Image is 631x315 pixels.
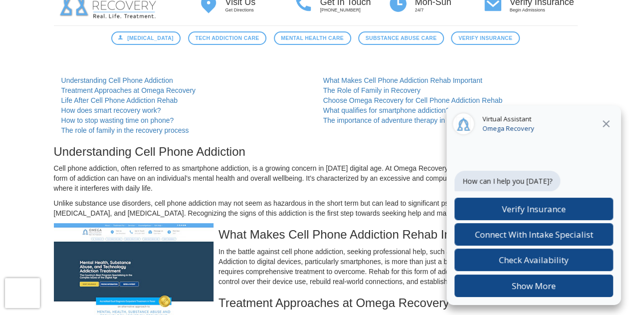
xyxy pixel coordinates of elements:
[111,31,181,45] a: [MEDICAL_DATA]
[61,116,174,124] a: How to stop wasting time on phone?
[61,76,173,84] a: Understanding Cell Phone Addiction
[61,86,196,94] a: Treatment Approaches at Omega Recovery
[61,126,189,134] a: The role of family in the recovery process
[323,106,450,114] a: What qualifies for smartphone addiction?
[458,34,512,42] span: Verify Insurance
[323,96,503,104] a: Choose Omega Recovery for Cell Phone Addiction Rehab
[358,31,444,45] a: Substance Abuse Care
[195,34,259,42] span: Tech Addiction Care
[323,116,474,124] a: The importance of adventure therapy in recovery
[54,228,578,241] h3: What Makes Cell Phone Addiction Rehab Important
[188,31,266,45] a: Tech Addiction Care
[54,297,578,310] h3: Treatment Approaches at Omega Recovery
[510,7,578,13] p: Begin Admissions
[225,7,293,13] p: Get Directions
[61,106,161,114] a: How does smart recovery work?
[415,7,483,13] p: 24/7
[323,86,421,94] a: The Role of Family in Recovery
[54,145,578,158] h3: Understanding Cell Phone Addiction
[54,198,578,218] p: Unlike substance use disorders, cell phone addiction may not seem as hazardous in the short term ...
[61,96,178,104] a: Life After Cell Phone Addiction Rehab
[5,278,40,308] iframe: reCAPTCHA
[320,7,388,13] p: [PHONE_NUMBER]
[366,34,437,42] span: Substance Abuse Care
[127,34,174,42] span: [MEDICAL_DATA]
[281,34,344,42] span: Mental Health Care
[323,76,482,84] a: What Makes Cell Phone Addiction Rehab Important
[54,163,578,193] p: Cell phone addiction, often referred to as smartphone addiction, is a growing concern in [DATE] d...
[274,31,351,45] a: Mental Health Care
[451,31,519,45] a: Verify Insurance
[54,247,578,287] p: In the battle against cell phone addiction, seeking professional help, such as Cell Phone Addicti...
